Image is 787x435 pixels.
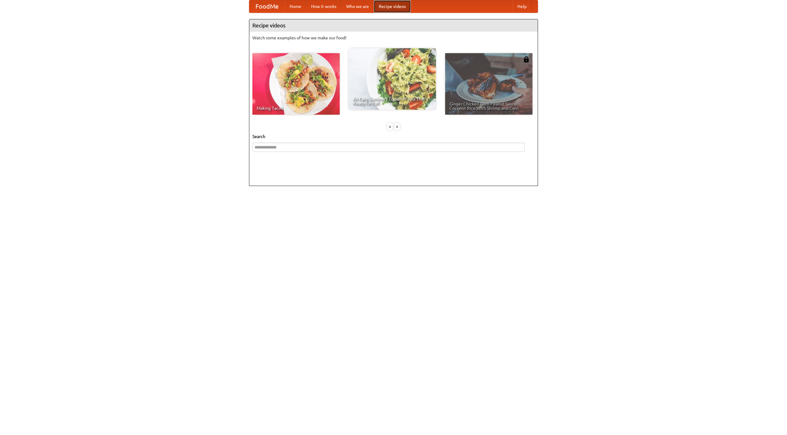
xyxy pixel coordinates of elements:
img: 483408.png [523,56,529,62]
span: Making Tacos [257,106,335,110]
a: An Easy, Summery Tomato Pasta That's Ready for Fall [349,48,436,110]
a: Who we are [341,0,374,13]
a: Help [512,0,532,13]
a: How it works [306,0,341,13]
div: » [394,123,400,130]
h4: Recipe videos [249,19,538,32]
a: FoodMe [249,0,285,13]
div: « [387,123,393,130]
p: Watch some examples of how we make our food! [252,35,535,41]
a: Home [285,0,306,13]
a: Recipe videos [374,0,411,13]
h5: Search [252,133,535,140]
a: Making Tacos [252,53,340,115]
span: An Easy, Summery Tomato Pasta That's Ready for Fall [353,97,432,105]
